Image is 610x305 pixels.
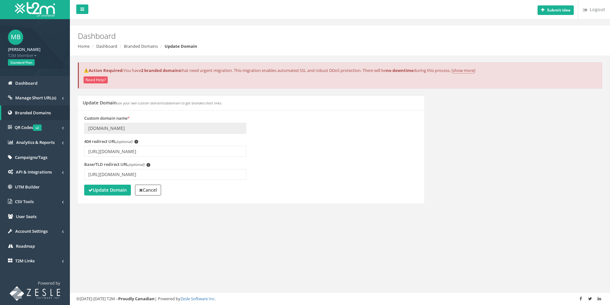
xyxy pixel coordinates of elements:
[386,67,414,73] strong: no downtime
[78,32,513,40] h2: Dashboard
[453,67,474,74] a: show more
[141,67,180,73] strong: 2 branded domains
[15,124,42,130] span: QR Codes
[128,162,144,167] em: (optional)
[84,123,246,134] input: Enter domain name
[15,95,56,101] span: Manage Short URL(s)
[84,185,131,195] button: Update Domain
[10,286,60,301] img: T2M URL Shortener powered by Zesle Software Inc.
[15,110,51,116] span: Branded Domains
[84,67,597,74] p: You have that need urgent migration. This migration enables automated SSL and robust DDoS protect...
[8,53,62,59] span: T2M Member
[16,214,37,219] span: User Seats
[33,124,42,131] span: v2
[547,7,570,13] b: Submit idea
[84,67,124,73] strong: ⚠️Action Required:
[15,258,35,264] span: T2M Links
[134,140,138,144] span: i
[180,296,215,301] a: Zesle Software Inc.
[88,187,127,193] strong: Update Domain
[8,59,35,66] span: Standard Plan
[84,161,150,167] label: Base/TLD redirect URL
[76,296,604,302] div: ©[DATE]-[DATE] T2M – | Powered by
[15,2,55,17] img: T2M
[15,199,34,204] span: CSV Tools
[165,43,197,49] strong: Update Domain
[15,228,48,234] span: Account Settings
[84,138,138,145] label: 404 redirect URL
[8,30,23,45] span: MB
[84,169,246,180] input: Enter TLD redirect URL
[16,243,35,249] span: Roadmap
[538,5,574,15] button: Submit idea
[15,80,37,86] span: Dashboard
[84,115,130,121] label: Custom domain name
[117,101,222,105] small: use your own custom domain/subdomain to get branded short links.
[16,139,55,145] span: Analytics & Reports
[84,76,108,83] button: Need Help?
[135,185,161,195] a: Cancel
[84,146,246,157] input: Enter 404 redirect URL
[124,43,158,49] a: Branded Domains
[83,100,222,105] h5: Update Domain
[16,169,52,175] span: API & Integrations
[139,187,157,193] strong: Cancel
[15,154,47,160] span: Campaigns/Tags
[146,163,150,167] span: i
[96,43,117,49] a: Dashboard
[8,46,40,52] strong: [PERSON_NAME]
[118,296,155,301] strong: Proudly Canadian
[78,43,90,49] a: Home
[116,139,132,144] em: (optional)
[38,280,60,286] span: Powered by
[8,45,62,58] a: [PERSON_NAME] T2M Member
[15,184,40,190] span: UTM Builder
